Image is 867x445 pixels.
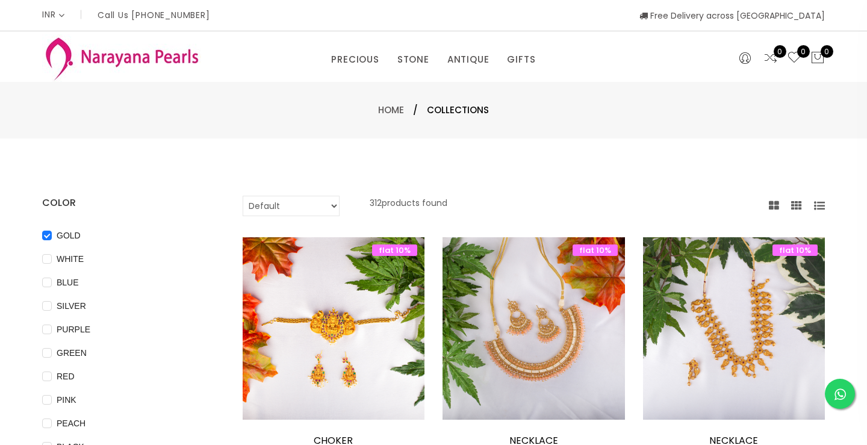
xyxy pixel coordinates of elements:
span: BLUE [52,276,84,289]
span: 0 [821,45,833,58]
button: 0 [810,51,825,66]
span: Collections [427,103,489,117]
span: flat 10% [372,244,417,256]
p: Call Us [PHONE_NUMBER] [98,11,210,19]
h4: COLOR [42,196,207,210]
span: RED [52,370,79,383]
span: / [413,103,418,117]
span: PINK [52,393,81,406]
a: PRECIOUS [331,51,379,69]
a: 0 [787,51,801,66]
a: 0 [763,51,778,66]
span: GREEN [52,346,92,359]
p: 312 products found [370,196,447,216]
a: GIFTS [507,51,535,69]
span: PURPLE [52,323,95,336]
a: ANTIQUE [447,51,489,69]
span: Free Delivery across [GEOGRAPHIC_DATA] [639,10,825,22]
span: 0 [774,45,786,58]
span: flat 10% [772,244,818,256]
a: STONE [397,51,429,69]
span: PEACH [52,417,90,430]
span: WHITE [52,252,89,266]
span: flat 10% [573,244,618,256]
span: 0 [797,45,810,58]
span: GOLD [52,229,85,242]
a: Home [378,104,404,116]
span: SILVER [52,299,91,313]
